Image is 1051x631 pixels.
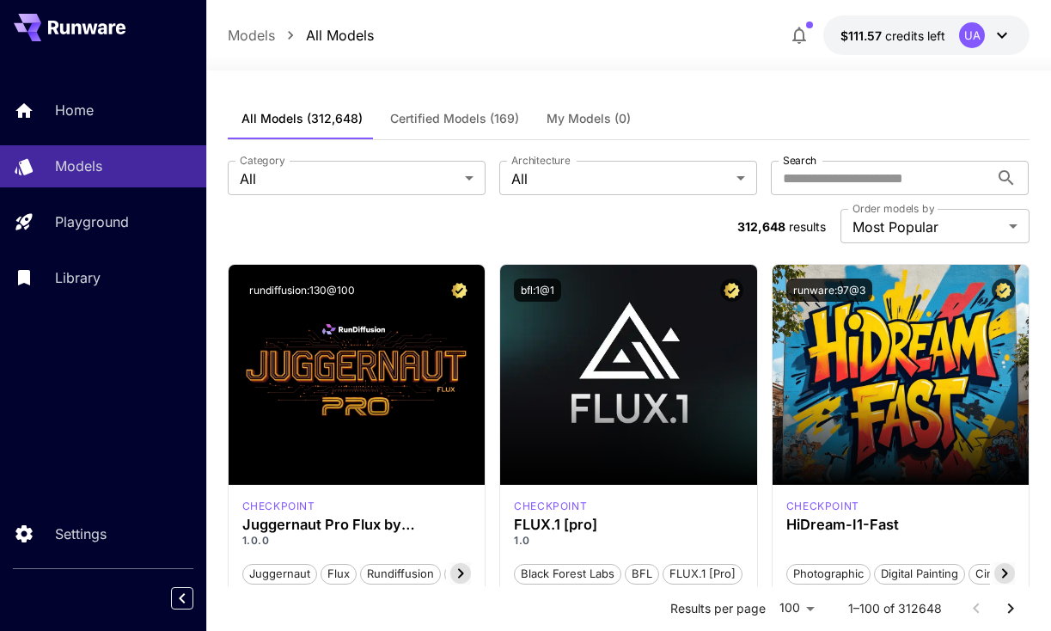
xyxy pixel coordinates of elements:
[737,219,785,234] span: 312,648
[55,156,102,176] p: Models
[663,566,742,583] span: FLUX.1 [pro]
[823,15,1030,55] button: $111.56788UA
[786,499,859,514] p: checkpoint
[840,27,945,45] div: $111.56788
[885,28,945,43] span: credits left
[852,217,1002,237] span: Most Popular
[515,566,620,583] span: Black Forest Labs
[55,524,107,544] p: Settings
[773,596,821,621] div: 100
[240,168,458,189] span: All
[514,533,743,548] p: 1.0
[874,562,965,585] button: Digital Painting
[444,562,476,585] button: pro
[969,566,1034,583] span: Cinematic
[243,566,316,583] span: juggernaut
[786,517,1016,533] h3: HiDream-I1-Fast
[789,219,826,234] span: results
[783,153,816,168] label: Search
[514,499,587,514] p: checkpoint
[445,566,475,583] span: pro
[852,201,934,216] label: Order models by
[840,28,885,43] span: $111.57
[670,600,766,617] p: Results per page
[514,499,587,514] div: fluxpro
[448,279,471,302] button: Certified Model – Vetted for best performance and includes a commercial license.
[786,499,859,514] div: HiDream Fast
[55,267,101,288] p: Library
[390,111,519,126] span: Certified Models (169)
[992,279,1015,302] button: Certified Model – Vetted for best performance and includes a commercial license.
[240,153,285,168] label: Category
[959,22,985,48] div: UA
[241,111,363,126] span: All Models (312,648)
[514,517,743,533] h3: FLUX.1 [pro]
[242,499,315,514] p: checkpoint
[626,566,658,583] span: BFL
[786,562,871,585] button: Photographic
[514,562,621,585] button: Black Forest Labs
[55,100,94,120] p: Home
[511,153,570,168] label: Architecture
[55,211,129,232] p: Playground
[514,279,561,302] button: bfl:1@1
[720,279,743,302] button: Certified Model – Vetted for best performance and includes a commercial license.
[969,562,1035,585] button: Cinematic
[306,25,374,46] a: All Models
[993,591,1028,626] button: Go to next page
[511,168,730,189] span: All
[242,499,315,514] div: FLUX.1 D
[786,279,872,302] button: runware:97@3
[228,25,374,46] nav: breadcrumb
[663,562,742,585] button: FLUX.1 [pro]
[787,566,870,583] span: Photographic
[242,279,362,302] button: rundiffusion:130@100
[242,533,472,548] p: 1.0.0
[547,111,631,126] span: My Models (0)
[875,566,964,583] span: Digital Painting
[242,517,472,533] h3: Juggernaut Pro Flux by RunDiffusion
[848,600,942,617] p: 1–100 of 312648
[321,566,356,583] span: flux
[184,583,206,614] div: Collapse sidebar
[321,562,357,585] button: flux
[242,562,317,585] button: juggernaut
[625,562,659,585] button: BFL
[360,562,441,585] button: rundiffusion
[228,25,275,46] a: Models
[361,566,440,583] span: rundiffusion
[171,587,193,610] button: Collapse sidebar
